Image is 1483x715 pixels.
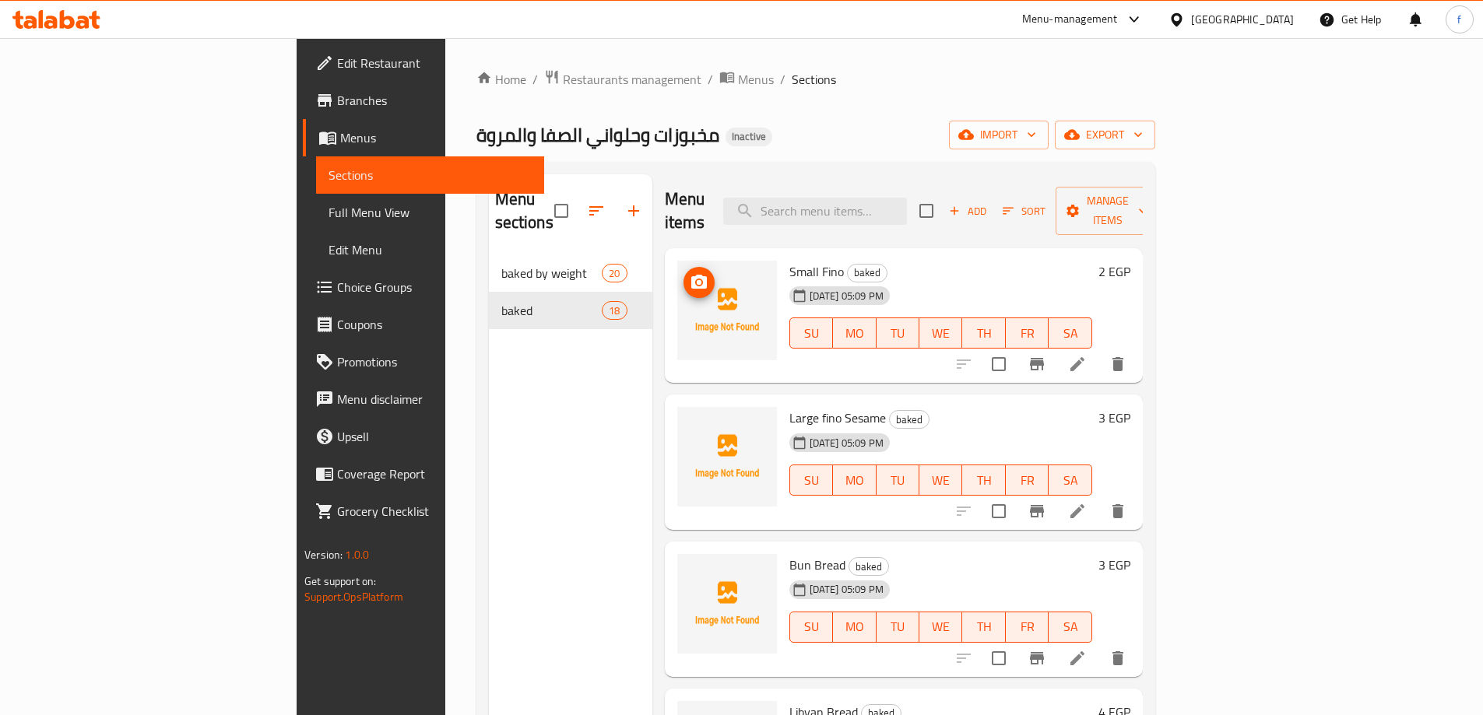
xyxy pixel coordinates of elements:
button: export [1055,121,1155,149]
span: FR [1012,322,1042,345]
a: Edit Restaurant [303,44,544,82]
span: [DATE] 05:09 PM [803,582,890,597]
span: 1.0.0 [345,545,369,565]
span: Select all sections [545,195,578,227]
span: Grocery Checklist [337,502,532,520]
a: Coverage Report [303,455,544,492]
button: delete [1099,345,1137,383]
span: SA [1055,322,1085,345]
span: TU [883,322,913,345]
span: baked [848,264,887,282]
div: baked [849,557,889,576]
button: MO [833,464,876,496]
span: baked by weight [501,264,603,282]
button: SA [1049,317,1091,349]
button: WE [919,317,962,349]
div: items [602,264,627,282]
span: TU [883,469,913,492]
a: Promotions [303,343,544,380]
span: FR [1012,469,1042,492]
span: Sort [1003,202,1045,220]
button: MO [833,317,876,349]
a: Choice Groups [303,268,544,306]
span: MO [839,469,870,492]
span: FR [1012,615,1042,638]
span: مخبوزات وحلواني الصفا والمروة [476,117,719,152]
div: Menu-management [1022,10,1118,29]
span: 18 [603,303,626,318]
span: Version: [304,545,343,565]
button: Sort [999,199,1049,223]
button: SU [789,464,833,496]
span: Upsell [337,427,532,446]
h6: 2 EGP [1098,261,1130,282]
span: Choice Groups [337,278,532,296]
span: WE [926,322,956,345]
a: Support.OpsPlatform [304,587,403,607]
span: SA [1055,469,1085,492]
button: SU [789,612,833,643]
img: Small Fino [677,261,777,360]
button: SA [1049,612,1091,643]
span: Edit Menu [329,240,532,259]
button: Manage items [1056,187,1160,235]
span: baked [501,301,603,320]
span: Full Menu View [329,203,532,222]
button: TU [877,464,919,496]
span: Branches [337,91,532,110]
span: Menus [340,128,532,147]
li: / [708,70,713,89]
span: export [1067,125,1143,145]
span: Restaurants management [563,70,701,89]
span: Small Fino [789,260,844,283]
button: TH [962,612,1005,643]
span: Sort sections [578,192,615,230]
div: Inactive [726,128,772,146]
span: WE [926,469,956,492]
span: SU [796,615,827,638]
span: SU [796,322,827,345]
span: Sections [792,70,836,89]
button: TU [877,317,919,349]
div: baked18 [489,292,652,329]
button: delete [1099,640,1137,677]
span: MO [839,615,870,638]
a: Menu disclaimer [303,380,544,418]
a: Menus [719,69,774,89]
span: MO [839,322,870,345]
a: Edit menu item [1068,355,1087,373]
span: Sections [329,166,532,184]
a: Restaurants management [544,69,701,89]
button: MO [833,612,876,643]
button: SU [789,317,833,349]
span: TH [968,615,999,638]
span: Select to update [982,495,1015,527]
h2: Menu items [665,188,705,234]
button: FR [1006,464,1049,496]
span: Coupons [337,315,532,334]
span: Manage items [1068,191,1147,230]
span: SU [796,469,827,492]
span: baked [890,411,929,429]
span: Add [947,202,989,220]
a: Coupons [303,306,544,343]
span: Get support on: [304,571,376,591]
button: import [949,121,1049,149]
button: SA [1049,464,1091,496]
a: Full Menu View [316,194,544,231]
span: TU [883,615,913,638]
span: [DATE] 05:09 PM [803,289,890,303]
a: Grocery Checklist [303,492,544,530]
span: Sort items [993,199,1056,223]
a: Branches [303,82,544,119]
button: Branch-specific-item [1018,345,1056,383]
h6: 3 EGP [1098,554,1130,576]
span: 20 [603,266,626,281]
span: Menu disclaimer [337,390,532,408]
span: TH [968,469,999,492]
span: Promotions [337,352,532,371]
button: Branch-specific-item [1018,640,1056,677]
a: Sections [316,156,544,194]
